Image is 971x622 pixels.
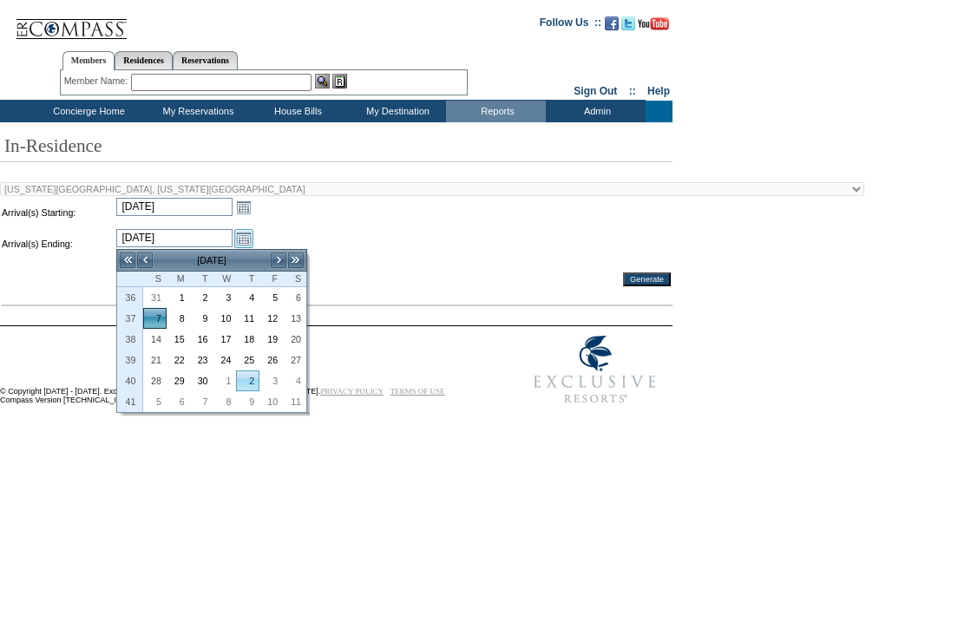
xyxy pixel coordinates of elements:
[117,287,143,308] th: 36
[167,329,190,350] td: Monday, September 15, 2025
[236,308,259,329] td: Thursday, September 11, 2025
[638,22,669,32] a: Subscribe to our YouTube Channel
[191,288,213,307] a: 2
[259,350,283,370] td: Friday, September 26, 2025
[190,370,213,391] td: Tuesday, September 30, 2025
[214,392,236,411] a: 8
[260,350,282,370] a: 26
[115,51,173,69] a: Residences
[284,288,305,307] a: 6
[173,51,238,69] a: Reservations
[246,101,346,122] td: House Bills
[237,350,259,370] a: 25
[320,387,384,396] a: PRIVACY POLICY
[259,391,283,412] td: Friday, October 10, 2025
[143,329,167,350] td: Sunday, September 14, 2025
[647,85,670,97] a: Help
[117,370,143,391] th: 40
[167,309,189,328] a: 8
[2,198,115,227] td: Arrival(s) Starting:
[167,272,190,287] th: Monday
[623,272,671,286] input: Generate
[143,391,167,412] td: Sunday, October 05, 2025
[332,74,347,88] img: Reservations
[191,371,213,390] a: 30
[191,350,213,370] a: 23
[28,101,147,122] td: Concierge Home
[213,391,237,412] td: Wednesday, October 08, 2025
[346,101,446,122] td: My Destination
[283,370,306,391] td: Saturday, October 04, 2025
[167,287,190,308] td: Monday, September 01, 2025
[234,198,253,217] a: Open the calendar popup.
[144,288,166,307] a: 31
[260,392,282,411] a: 10
[213,370,237,391] td: Wednesday, October 01, 2025
[167,308,190,329] td: Monday, September 08, 2025
[117,308,143,329] th: 37
[15,4,128,40] img: Compass Home
[237,330,259,349] a: 18
[190,350,213,370] td: Tuesday, September 23, 2025
[234,229,253,248] a: Open the calendar popup.
[64,74,131,88] div: Member Name:
[144,309,166,328] a: 7
[260,330,282,349] a: 19
[237,309,259,328] a: 11
[214,288,236,307] a: 3
[190,391,213,412] td: Tuesday, October 07, 2025
[167,370,190,391] td: Monday, September 29, 2025
[259,370,283,391] td: Friday, October 03, 2025
[167,330,189,349] a: 15
[143,370,167,391] td: Sunday, September 28, 2025
[236,272,259,287] th: Thursday
[167,371,189,390] a: 29
[143,308,167,329] td: Sunday, September 07, 2025
[287,252,305,269] a: >>
[236,370,259,391] td: Thursday, October 02, 2025
[260,309,282,328] a: 12
[540,15,601,36] td: Follow Us ::
[214,309,236,328] a: 10
[260,288,282,307] a: 5
[315,74,330,88] img: View
[283,287,306,308] td: Saturday, September 06, 2025
[144,371,166,390] a: 28
[2,229,115,259] td: Arrival(s) Ending:
[213,287,237,308] td: Wednesday, September 03, 2025
[260,371,282,390] a: 3
[237,371,259,390] a: 2
[284,309,305,328] a: 13
[167,392,189,411] a: 6
[191,330,213,349] a: 16
[119,252,136,269] a: <<
[259,272,283,287] th: Friday
[283,329,306,350] td: Saturday, September 20, 2025
[136,252,154,269] a: <
[236,329,259,350] td: Thursday, September 18, 2025
[190,329,213,350] td: Tuesday, September 16, 2025
[143,272,167,287] th: Sunday
[237,392,259,411] a: 9
[62,51,115,70] a: Members
[284,350,305,370] a: 27
[191,392,213,411] a: 7
[259,308,283,329] td: Friday, September 12, 2025
[117,391,143,412] th: 41
[638,17,669,30] img: Subscribe to our YouTube Channel
[546,101,646,122] td: Admin
[117,329,143,350] th: 38
[213,350,237,370] td: Wednesday, September 24, 2025
[605,16,619,30] img: Become our fan on Facebook
[167,391,190,412] td: Monday, October 06, 2025
[517,326,672,413] img: Exclusive Resorts
[446,101,546,122] td: Reports
[621,16,635,30] img: Follow us on Twitter
[213,308,237,329] td: Wednesday, September 10, 2025
[167,350,190,370] td: Monday, September 22, 2025
[283,391,306,412] td: Saturday, October 11, 2025
[237,288,259,307] a: 4
[144,350,166,370] a: 21
[283,350,306,370] td: Saturday, September 27, 2025
[191,309,213,328] a: 9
